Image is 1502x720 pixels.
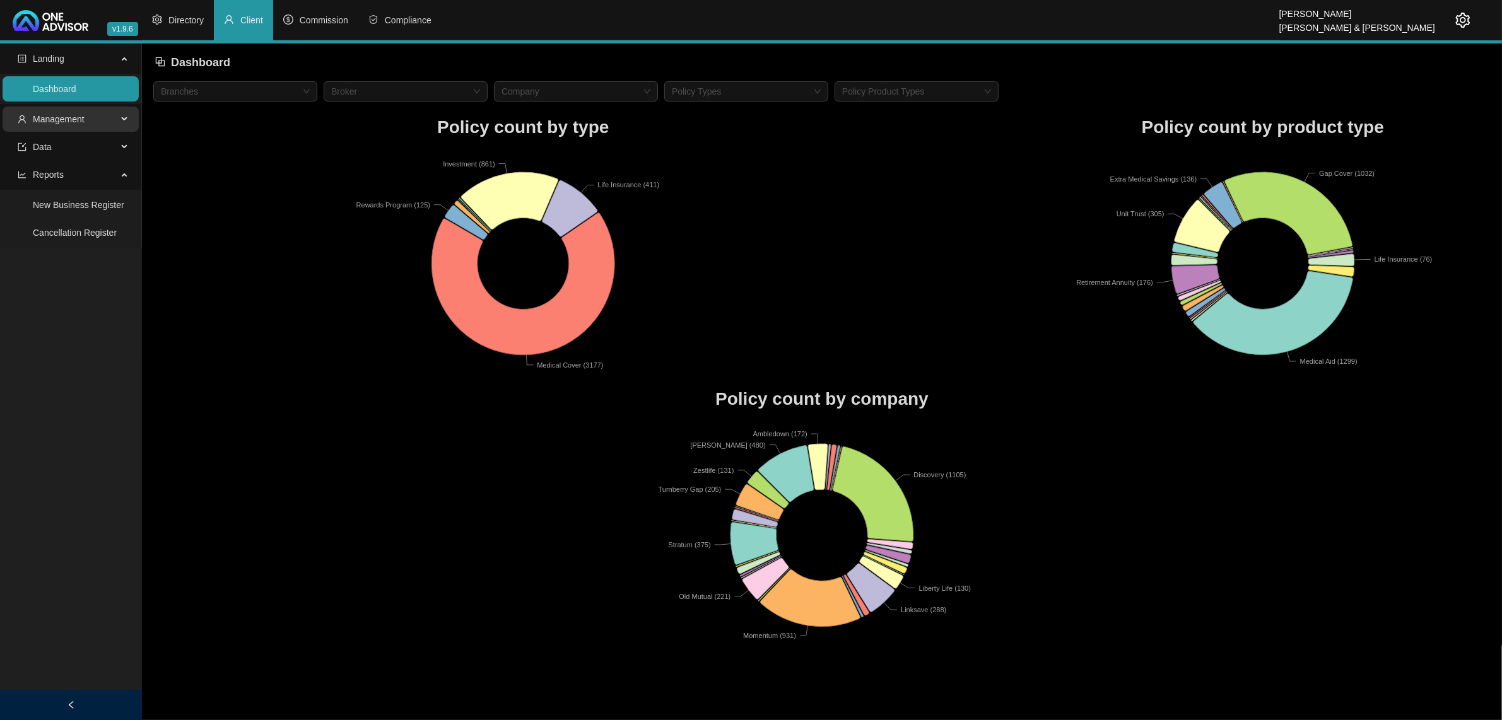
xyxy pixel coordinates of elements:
text: [PERSON_NAME] (480) [691,441,766,449]
span: Commission [300,15,348,25]
span: Landing [33,54,64,64]
a: Dashboard [33,84,76,94]
span: Client [240,15,263,25]
text: Linksave (288) [901,606,946,613]
text: Medical Cover (3177) [537,361,603,368]
span: Dashboard [171,56,230,69]
text: Turnberry Gap (205) [659,485,722,493]
text: Discovery (1105) [914,471,966,479]
span: import [18,142,26,151]
span: block [155,56,166,67]
span: Data [33,142,52,152]
text: Momentum (931) [743,632,796,639]
img: 2df55531c6924b55f21c4cf5d4484680-logo-light.svg [13,10,88,31]
span: user [224,15,234,25]
div: [PERSON_NAME] [1279,3,1435,17]
span: Compliance [385,15,431,25]
span: user [18,115,26,124]
span: setting [152,15,162,25]
text: Retirement Annuity (176) [1076,278,1153,286]
text: Rewards Program (125) [356,200,430,208]
text: Medical Aid (1299) [1300,357,1358,365]
span: Directory [168,15,204,25]
text: Investment (861) [443,160,495,167]
text: Stratum (375) [669,541,711,549]
text: Life Insurance (76) [1375,255,1433,263]
h1: Policy count by company [153,385,1491,413]
text: Ambledown (172) [753,430,807,438]
h1: Policy count by type [153,113,893,141]
text: Zestlife (131) [693,467,734,474]
text: Unit Trust (305) [1117,210,1165,218]
span: dollar [283,15,293,25]
text: Old Mutual (221) [679,593,731,600]
span: left [67,700,76,709]
span: setting [1455,13,1470,28]
text: Gap Cover (1032) [1319,169,1375,177]
span: v1.9.6 [107,22,138,36]
span: line-chart [18,170,26,179]
a: New Business Register [33,200,124,210]
span: Management [33,114,85,124]
text: Liberty Life (130) [919,584,971,592]
a: Cancellation Register [33,228,117,238]
div: [PERSON_NAME] & [PERSON_NAME] [1279,17,1435,31]
text: Life Insurance (411) [597,181,659,189]
span: Reports [33,170,64,180]
span: profile [18,54,26,63]
span: safety [368,15,378,25]
text: Extra Medical Savings (136) [1110,175,1197,182]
